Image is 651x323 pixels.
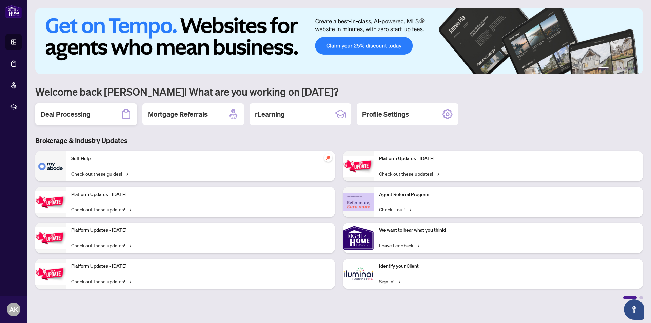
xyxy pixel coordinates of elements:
[397,278,400,285] span: →
[71,155,330,162] p: Self-Help
[343,223,374,253] img: We want to hear what you think!
[35,8,643,74] img: Slide 0
[362,109,409,119] h2: Profile Settings
[379,278,400,285] a: Sign In!→
[71,242,131,249] a: Check out these updates!→
[379,191,637,198] p: Agent Referral Program
[9,305,18,314] span: AK
[71,263,330,270] p: Platform Updates - [DATE]
[35,227,66,249] img: Platform Updates - July 21, 2025
[379,242,419,249] a: Leave Feedback→
[408,206,411,213] span: →
[379,170,439,177] a: Check out these updates!→
[623,67,625,70] button: 4
[35,263,66,285] img: Platform Updates - July 8, 2025
[436,170,439,177] span: →
[324,154,332,162] span: pushpin
[35,85,643,98] h1: Welcome back [PERSON_NAME]! What are you working on [DATE]?
[71,227,330,234] p: Platform Updates - [DATE]
[343,156,374,177] img: Platform Updates - June 23, 2025
[379,206,411,213] a: Check it out!→
[416,242,419,249] span: →
[71,170,128,177] a: Check out these guides!→
[5,5,22,18] img: logo
[633,67,636,70] button: 6
[35,136,643,145] h3: Brokerage & Industry Updates
[35,151,66,181] img: Self-Help
[35,191,66,213] img: Platform Updates - September 16, 2025
[612,67,614,70] button: 2
[628,67,631,70] button: 5
[343,259,374,289] img: Identify your Client
[148,109,208,119] h2: Mortgage Referrals
[71,278,131,285] a: Check out these updates!→
[41,109,91,119] h2: Deal Processing
[255,109,285,119] h2: rLearning
[128,242,131,249] span: →
[379,227,637,234] p: We want to hear what you think!
[343,193,374,211] img: Agent Referral Program
[125,170,128,177] span: →
[598,67,609,70] button: 1
[128,278,131,285] span: →
[71,206,131,213] a: Check out these updates!→
[624,299,644,320] button: Open asap
[128,206,131,213] span: →
[617,67,620,70] button: 3
[379,263,637,270] p: Identify your Client
[379,155,637,162] p: Platform Updates - [DATE]
[71,191,330,198] p: Platform Updates - [DATE]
